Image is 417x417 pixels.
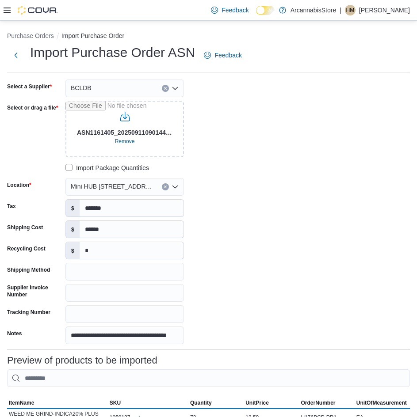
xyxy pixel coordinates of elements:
button: Open list of options [172,183,179,190]
p: | [340,5,341,15]
label: $ [66,242,80,259]
button: Import Purchase Order [61,32,124,39]
span: Feedback [222,6,249,15]
label: Location [7,182,31,189]
button: UnitPrice [244,398,299,408]
h3: Preview of products to be imported [7,355,157,366]
label: Supplier Invoice Number [7,284,62,298]
a: Feedback [200,46,245,64]
h1: Import Purchase Order ASN [30,44,195,61]
span: SKU [110,399,121,406]
span: Feedback [214,51,241,60]
label: Recycling Cost [7,245,46,252]
span: Quantity [190,399,212,406]
span: Mini HUB [STREET_ADDRESS] [71,181,153,192]
label: $ [66,221,80,238]
label: Shipping Cost [7,224,43,231]
p: [PERSON_NAME] [359,5,410,15]
span: UnitPrice [245,399,269,406]
span: ItemName [9,399,34,406]
button: Quantity [188,398,244,408]
button: ItemName [7,398,108,408]
button: UnitOfMeasurement [355,398,410,408]
label: Notes [7,330,22,337]
label: Select a Supplier [7,83,52,90]
input: This is a search bar. As you type, the results lower in the page will automatically filter. [7,369,410,387]
button: Open list of options [172,85,179,92]
label: Tax [7,203,16,210]
span: Remove [115,138,135,145]
label: Tracking Number [7,309,50,316]
button: Purchase Orders [7,32,54,39]
button: SKU [108,398,188,408]
label: Select or drag a file [7,104,58,111]
label: Import Package Quantities [65,163,149,173]
p: ArcannabisStore [291,5,337,15]
input: Use aria labels when no actual label is in use [65,101,184,157]
button: Clear input [162,85,169,92]
a: Feedback [207,1,252,19]
div: Henrique Merzari [345,5,356,15]
button: Clear selected files [111,136,138,147]
img: Cova [18,6,57,15]
span: UnitOfMeasurement [356,399,407,406]
button: OrderNumber [299,398,354,408]
span: HM [346,5,355,15]
button: Next [7,46,25,64]
input: Dark Mode [256,6,275,15]
span: OrderNumber [301,399,335,406]
nav: An example of EuiBreadcrumbs [7,31,410,42]
button: Clear input [162,183,169,190]
label: $ [66,200,80,216]
label: Shipping Method [7,266,50,273]
span: BCLDB [71,83,92,93]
